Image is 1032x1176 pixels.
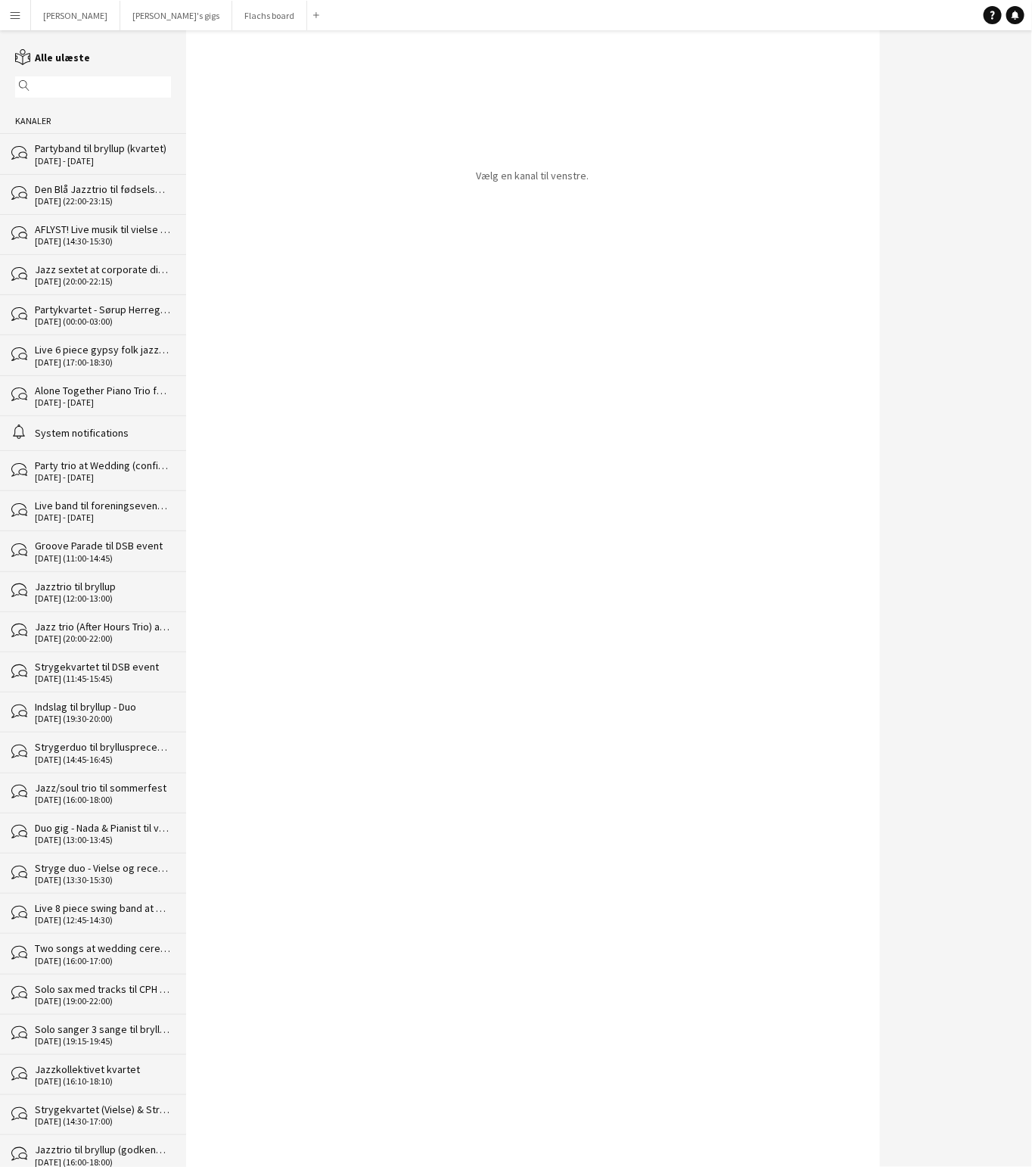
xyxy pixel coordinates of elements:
button: [PERSON_NAME]'s gigs [120,1,232,30]
div: Party trio at Wedding (confirmed!) [35,459,171,472]
div: [DATE] (14:30-17:00) [35,1116,171,1127]
div: AFLYST! Live musik til vielse (trio) [35,222,171,236]
div: [DATE] (11:00-14:45) [35,553,171,564]
div: Partyband til bryllup (kvartet) [35,142,171,155]
div: Den Blå Jazztrio til fødselsdag på Nimb 60 min [35,182,171,196]
div: Duo gig - Nada & Pianist til vielse på Reffen [35,821,171,835]
div: [DATE] - [DATE] [35,156,171,166]
div: [DATE] - [DATE] [35,472,171,483]
div: Solo sax med tracks til CPH fashion event [35,982,171,996]
div: [DATE] (13:30-15:30) [35,875,171,885]
div: Stryge duo - Vielse og reception [35,861,171,875]
div: Jazztrio til bryllup [35,580,171,593]
div: [DATE] (19:30-20:00) [35,714,171,724]
div: Partykvartet - Sørup Herregård [35,303,171,316]
div: Jazz trio (After Hours Trio) at corporate dinner [35,620,171,633]
div: Alone Together Piano Trio feat. sangerinde (bekræftet) [35,384,171,397]
div: [DATE] (13:00-13:45) [35,835,171,845]
div: [DATE] - [DATE] [35,397,171,408]
div: Jazz sextet at corporate dinner [35,263,171,276]
div: [DATE] (19:15-19:45) [35,1036,171,1047]
div: [DATE] (16:00-18:00) [35,1157,171,1168]
div: [DATE] (16:00-17:00) [35,956,171,966]
div: Two songs at wedding ceremony [35,941,171,955]
div: System notifications [35,426,171,440]
div: Groove Parade til DSB event [35,539,171,552]
div: [DATE] (12:00-13:00) [35,593,171,604]
div: [DATE] (16:10-18:10) [35,1076,171,1087]
div: Solo sanger 3 sange til bryllupsmiddag [35,1022,171,1036]
div: [DATE] (14:30-15:30) [35,236,171,247]
div: Strygerduo til brylluspreception [35,740,171,754]
button: Flachs board [232,1,307,30]
div: Strygekvartet til DSB event [35,660,171,674]
div: [DATE] (11:45-15:45) [35,674,171,684]
div: [DATE] (20:00-22:00) [35,633,171,644]
div: [DATE] (20:00-22:15) [35,276,171,287]
div: Live 8 piece swing band at wedding reception [35,901,171,915]
div: [DATE] - [DATE] [35,512,171,523]
div: [DATE] (14:45-16:45) [35,754,171,765]
div: [DATE] (22:00-23:15) [35,196,171,207]
div: [DATE] (19:00-22:00) [35,996,171,1006]
a: Alle ulæste [15,51,90,64]
div: [DATE] (12:45-14:30) [35,915,171,926]
div: [DATE] (17:00-18:30) [35,357,171,368]
div: Strygekvartet (Vielse) & Strygeduo (Reception) [35,1103,171,1116]
div: Indslag til bryllup - Duo [35,700,171,714]
div: Live 6 piece gypsy folk jazz band [35,343,171,356]
div: [DATE] (00:00-03:00) [35,316,171,327]
div: Jazz/soul trio til sommerfest [35,781,171,795]
p: Vælg en kanal til venstre. [477,169,589,182]
div: Live band til foreningsevent (bekræftet) [35,499,171,512]
button: [PERSON_NAME] [31,1,120,30]
div: [DATE] (16:00-18:00) [35,795,171,805]
div: Jazztrio til bryllup (godkendt!) [35,1143,171,1156]
div: Jazzkollektivet kvartet [35,1062,171,1076]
